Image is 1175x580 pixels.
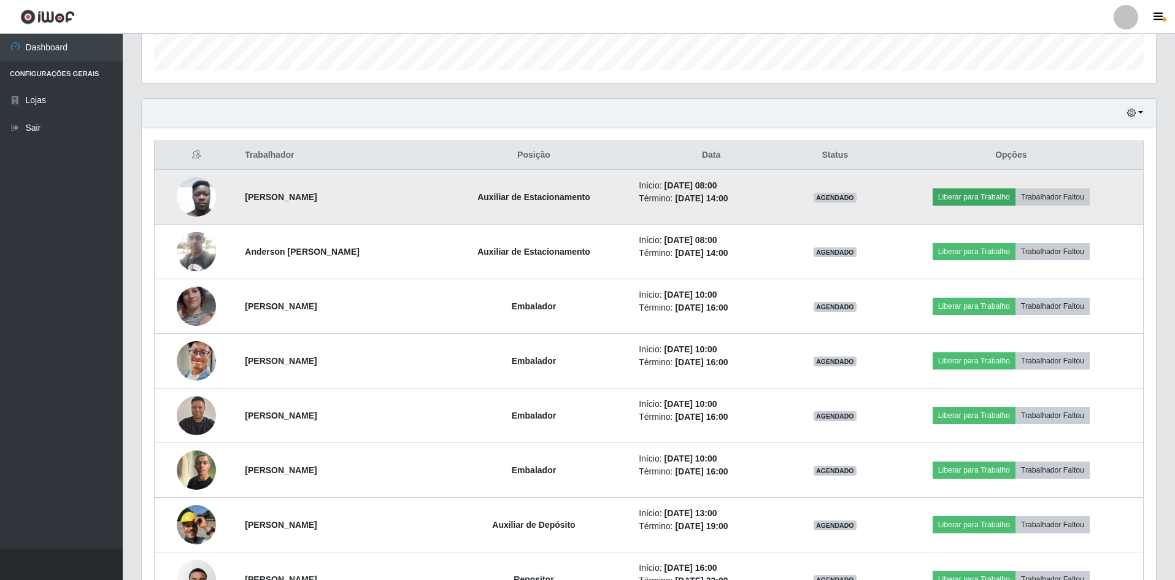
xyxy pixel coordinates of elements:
[1015,243,1090,260] button: Trabalhador Faltou
[639,452,784,465] li: Início:
[814,193,857,203] span: AGENDADO
[665,563,717,573] time: [DATE] 16:00
[245,301,317,311] strong: [PERSON_NAME]
[245,192,317,202] strong: [PERSON_NAME]
[675,466,728,476] time: [DATE] 16:00
[791,141,879,170] th: Status
[814,520,857,530] span: AGENDADO
[1015,352,1090,369] button: Trabalhador Faltou
[933,352,1015,369] button: Liberar para Trabalho
[665,235,717,245] time: [DATE] 08:00
[177,225,216,277] img: 1756170415861.jpeg
[639,465,784,478] li: Término:
[512,411,556,420] strong: Embalador
[436,141,632,170] th: Posição
[675,412,728,422] time: [DATE] 16:00
[933,462,1015,479] button: Liberar para Trabalho
[1015,188,1090,206] button: Trabalhador Faltou
[1015,407,1090,424] button: Trabalhador Faltou
[675,248,728,258] time: [DATE] 14:00
[177,498,216,551] img: 1756731078037.jpeg
[665,290,717,300] time: [DATE] 10:00
[814,302,857,312] span: AGENDADO
[639,507,784,520] li: Início:
[177,450,216,490] img: 1758483158662.jpeg
[814,357,857,366] span: AGENDADO
[639,398,784,411] li: Início:
[512,356,556,366] strong: Embalador
[245,520,317,530] strong: [PERSON_NAME]
[879,141,1144,170] th: Opções
[639,343,784,356] li: Início:
[245,356,317,366] strong: [PERSON_NAME]
[245,411,317,420] strong: [PERSON_NAME]
[665,180,717,190] time: [DATE] 08:00
[639,520,784,533] li: Término:
[639,301,784,314] li: Término:
[665,344,717,354] time: [DATE] 10:00
[1015,462,1090,479] button: Trabalhador Faltou
[675,303,728,312] time: [DATE] 16:00
[1015,516,1090,533] button: Trabalhador Faltou
[631,141,791,170] th: Data
[814,247,857,257] span: AGENDADO
[237,141,436,170] th: Trabalhador
[665,508,717,518] time: [DATE] 13:00
[639,247,784,260] li: Término:
[814,466,857,476] span: AGENDADO
[492,520,575,530] strong: Auxiliar de Depósito
[639,562,784,574] li: Início:
[477,247,590,257] strong: Auxiliar de Estacionamento
[477,192,590,202] strong: Auxiliar de Estacionamento
[639,411,784,423] li: Término:
[933,516,1015,533] button: Liberar para Trabalho
[665,399,717,409] time: [DATE] 10:00
[639,288,784,301] li: Início:
[177,263,216,350] img: 1747429400009.jpeg
[1015,298,1090,315] button: Trabalhador Faltou
[933,243,1015,260] button: Liberar para Trabalho
[675,357,728,367] time: [DATE] 16:00
[245,247,360,257] strong: Anderson [PERSON_NAME]
[933,188,1015,206] button: Liberar para Trabalho
[639,179,784,192] li: Início:
[20,9,75,25] img: CoreUI Logo
[177,171,216,223] img: 1752240503599.jpeg
[675,521,728,531] time: [DATE] 19:00
[177,326,216,396] img: 1755341195126.jpeg
[933,298,1015,315] button: Liberar para Trabalho
[933,407,1015,424] button: Liberar para Trabalho
[675,193,728,203] time: [DATE] 14:00
[639,192,784,205] li: Término:
[665,454,717,463] time: [DATE] 10:00
[512,301,556,311] strong: Embalador
[639,356,784,369] li: Término:
[245,465,317,475] strong: [PERSON_NAME]
[512,465,556,475] strong: Embalador
[177,389,216,441] img: 1758478385763.jpeg
[814,411,857,421] span: AGENDADO
[639,234,784,247] li: Início:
